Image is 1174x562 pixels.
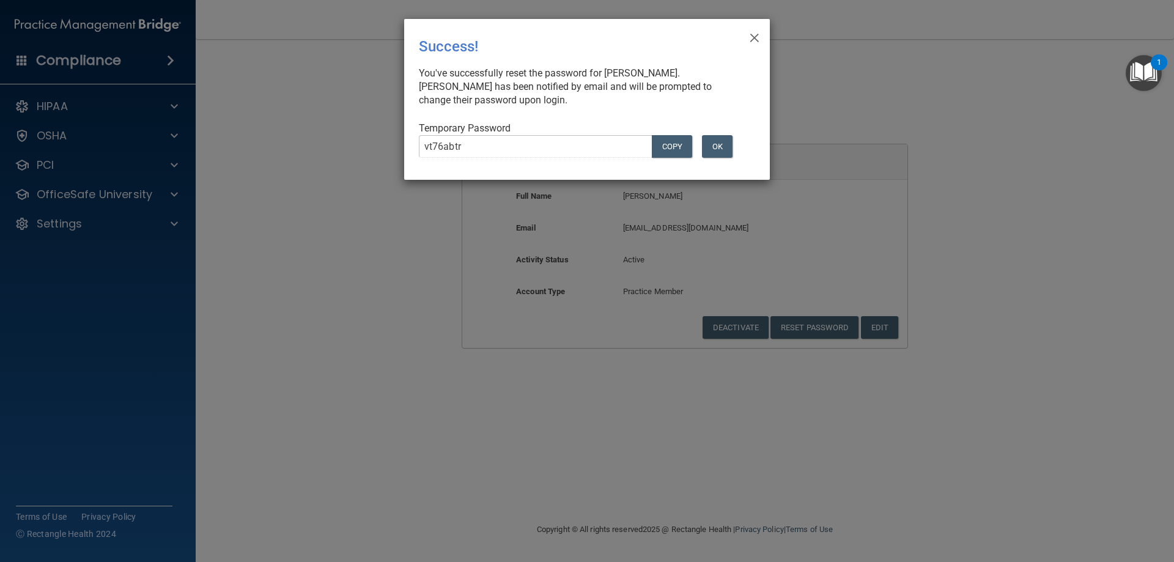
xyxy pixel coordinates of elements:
[652,135,692,158] button: COPY
[1157,62,1161,78] div: 1
[419,29,705,64] div: Success!
[702,135,733,158] button: OK
[749,24,760,48] span: ×
[1126,55,1162,91] button: Open Resource Center, 1 new notification
[419,122,511,134] span: Temporary Password
[962,475,1159,524] iframe: Drift Widget Chat Controller
[419,67,745,107] div: You've successfully reset the password for [PERSON_NAME]. [PERSON_NAME] has been notified by emai...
